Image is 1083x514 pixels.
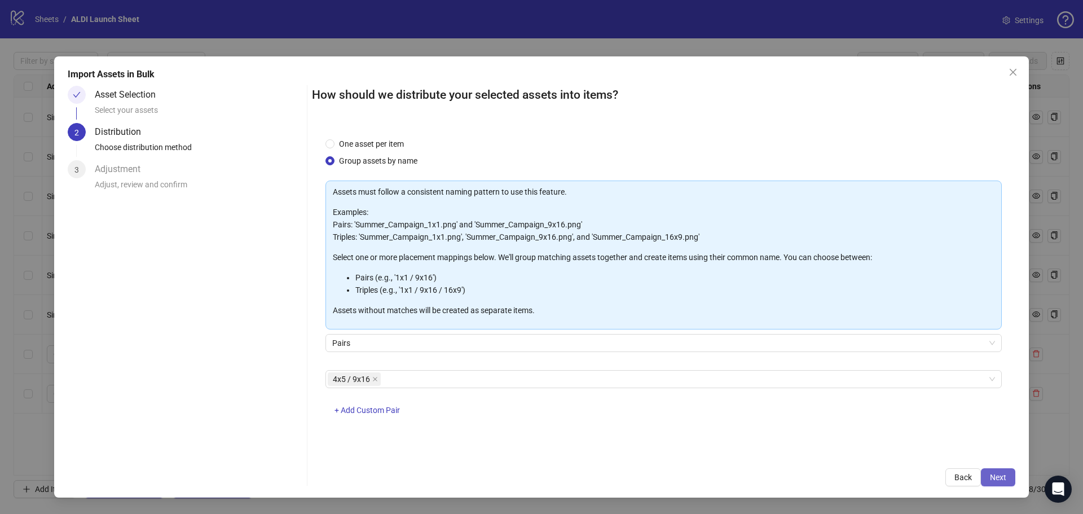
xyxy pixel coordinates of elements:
li: Triples (e.g., '1x1 / 9x16 / 16x9') [355,284,994,296]
div: Choose distribution method [95,141,302,160]
span: 4x5 / 9x16 [328,372,381,386]
button: Close [1004,63,1022,81]
div: Select your assets [95,104,302,123]
div: Distribution [95,123,150,141]
span: 3 [74,165,79,174]
li: Pairs (e.g., '1x1 / 9x16') [355,271,994,284]
div: Open Intercom Messenger [1045,476,1072,503]
span: Next [990,473,1006,482]
h2: How should we distribute your selected assets into items? [312,86,1015,104]
div: Import Assets in Bulk [68,68,1015,81]
button: + Add Custom Pair [325,402,409,420]
p: Assets without matches will be created as separate items. [333,304,994,317]
span: + Add Custom Pair [334,406,400,415]
span: Back [954,473,972,482]
span: check [73,91,81,99]
p: Assets must follow a consistent naming pattern to use this feature. [333,186,994,198]
div: Adjust, review and confirm [95,178,302,197]
span: Pairs [332,335,995,352]
span: 4x5 / 9x16 [333,373,370,385]
div: Adjustment [95,160,149,178]
div: Asset Selection [95,86,165,104]
p: Select one or more placement mappings below. We'll group matching assets together and create item... [333,251,994,263]
span: One asset per item [334,138,408,150]
span: close [372,376,378,382]
button: Back [945,468,981,486]
span: Group assets by name [334,155,422,167]
span: close [1009,68,1018,77]
span: 2 [74,128,79,137]
p: Examples: Pairs: 'Summer_Campaign_1x1.png' and 'Summer_Campaign_9x16.png' Triples: 'Summer_Campai... [333,206,994,243]
button: Next [981,468,1015,486]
